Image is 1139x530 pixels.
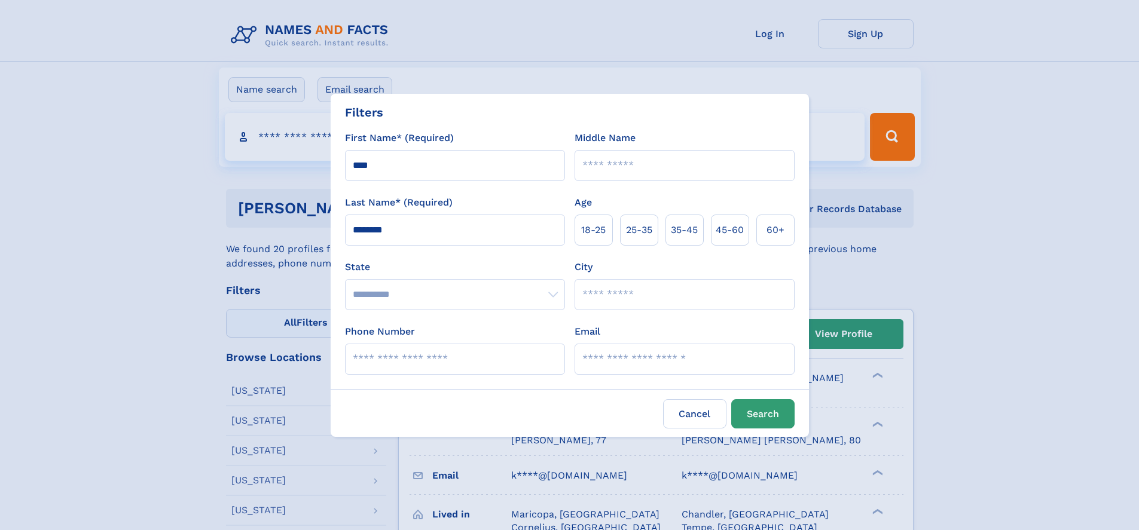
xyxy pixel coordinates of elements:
label: Last Name* (Required) [345,195,453,210]
button: Search [731,399,795,428]
span: 45‑60 [716,223,744,237]
label: Phone Number [345,324,415,339]
span: 25‑35 [626,223,652,237]
label: First Name* (Required) [345,131,454,145]
span: 60+ [767,223,784,237]
label: Cancel [663,399,726,428]
span: 18‑25 [581,223,606,237]
div: Filters [345,103,383,121]
label: State [345,260,565,274]
span: 35‑45 [671,223,698,237]
label: Email [575,324,600,339]
label: Middle Name [575,131,636,145]
label: Age [575,195,592,210]
label: City [575,260,593,274]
